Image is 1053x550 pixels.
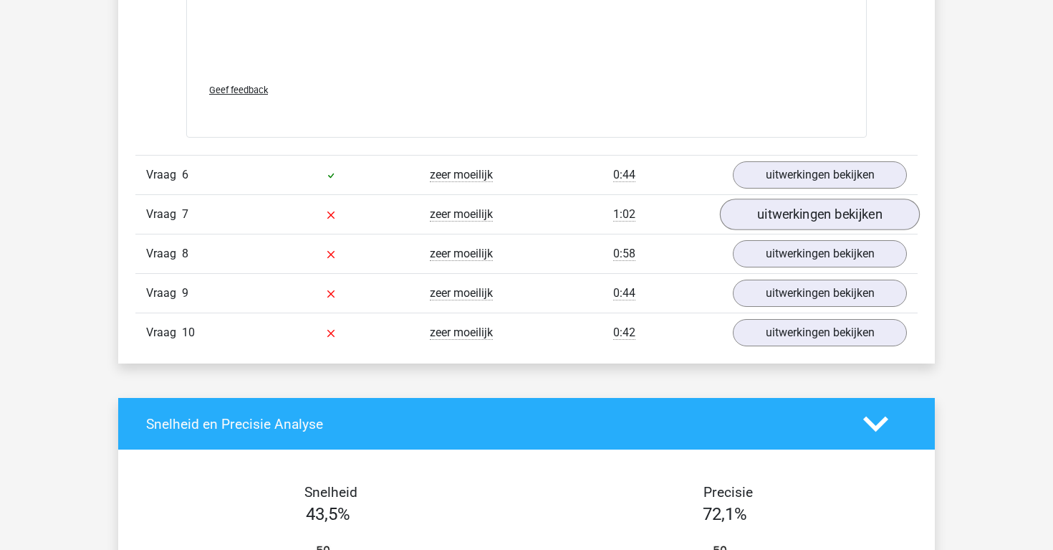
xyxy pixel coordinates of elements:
[430,286,493,300] span: zeer moeilijk
[733,161,907,189] a: uitwerkingen bekijken
[733,240,907,267] a: uitwerkingen bekijken
[720,199,920,231] a: uitwerkingen bekijken
[146,166,182,184] span: Vraag
[703,504,747,524] span: 72,1%
[430,247,493,261] span: zeer moeilijk
[182,247,188,260] span: 8
[182,286,188,300] span: 9
[146,206,182,223] span: Vraag
[733,319,907,346] a: uitwerkingen bekijken
[146,324,182,341] span: Vraag
[543,484,913,501] h4: Precisie
[182,168,188,181] span: 6
[182,207,188,221] span: 7
[613,326,635,340] span: 0:42
[430,168,493,182] span: zeer moeilijk
[733,280,907,307] a: uitwerkingen bekijken
[613,286,635,300] span: 0:44
[146,416,842,432] h4: Snelheid en Precisie Analyse
[430,207,493,222] span: zeer moeilijk
[146,484,516,501] h4: Snelheid
[146,245,182,262] span: Vraag
[209,85,268,95] span: Geef feedback
[613,207,635,222] span: 1:02
[430,326,493,340] span: zeer moeilijk
[182,326,195,339] span: 10
[613,247,635,261] span: 0:58
[613,168,635,182] span: 0:44
[146,285,182,302] span: Vraag
[306,504,350,524] span: 43,5%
